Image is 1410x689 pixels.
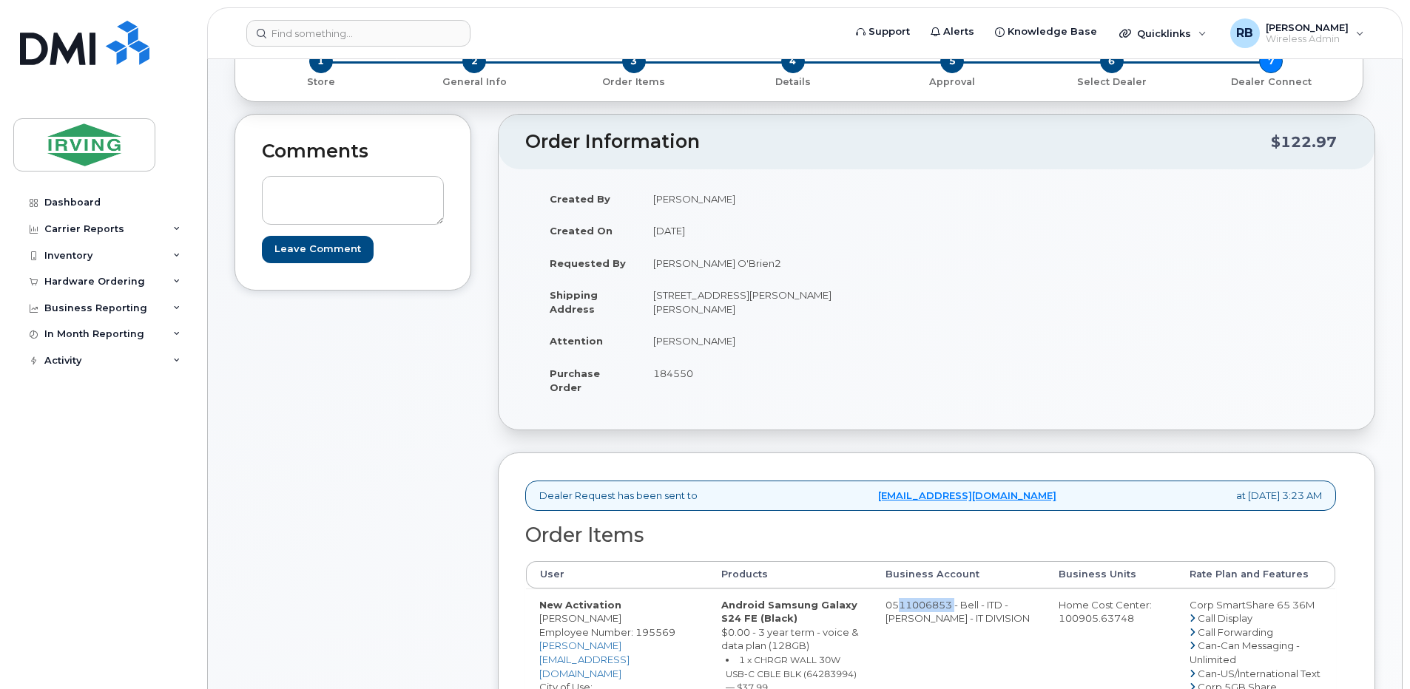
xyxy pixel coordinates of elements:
[1137,27,1191,39] span: Quicklinks
[940,50,964,73] span: 5
[781,50,805,73] span: 4
[719,75,866,89] p: Details
[879,75,1026,89] p: Approval
[247,73,394,89] a: 1 Store
[1176,561,1335,588] th: Rate Plan and Features
[1236,24,1253,42] span: RB
[640,325,925,357] td: [PERSON_NAME]
[1271,128,1337,156] div: $122.97
[1109,18,1217,48] div: Quicklinks
[985,17,1107,47] a: Knowledge Base
[868,24,910,39] span: Support
[878,489,1056,503] a: [EMAIL_ADDRESS][DOMAIN_NAME]
[1038,75,1185,89] p: Select Dealer
[943,24,974,39] span: Alerts
[640,183,925,215] td: [PERSON_NAME]
[539,626,675,638] span: Employee Number: 195569
[1190,639,1300,665] span: Can-Can Messaging - Unlimited
[1198,612,1252,624] span: Call Display
[309,50,333,73] span: 1
[920,17,985,47] a: Alerts
[622,50,646,73] span: 3
[1100,50,1124,73] span: 6
[394,73,553,89] a: 2 General Info
[262,141,444,162] h2: Comments
[846,17,920,47] a: Support
[721,599,857,625] strong: Android Samsung Galaxy S24 FE (Black)
[262,236,374,263] input: Leave Comment
[253,75,388,89] p: Store
[1266,21,1349,33] span: [PERSON_NAME]
[400,75,547,89] p: General Info
[550,367,600,393] strong: Purchase Order
[462,50,486,73] span: 2
[708,561,872,588] th: Products
[1220,18,1374,48] div: Roberts, Brad
[873,73,1032,89] a: 5 Approval
[525,524,1336,546] h2: Order Items
[1198,626,1273,638] span: Call Forwarding
[560,75,707,89] p: Order Items
[1008,24,1097,39] span: Knowledge Base
[539,639,630,679] a: [PERSON_NAME][EMAIL_ADDRESS][DOMAIN_NAME]
[640,247,925,279] td: [PERSON_NAME] O'Brien2
[640,279,925,325] td: [STREET_ADDRESS][PERSON_NAME][PERSON_NAME]
[1266,33,1349,45] span: Wireless Admin
[1032,73,1191,89] a: 6 Select Dealer
[550,289,598,315] strong: Shipping Address
[1045,561,1176,588] th: Business Units
[550,257,626,269] strong: Requested By
[640,214,925,247] td: [DATE]
[525,132,1271,152] h2: Order Information
[539,599,621,611] strong: New Activation
[872,561,1045,588] th: Business Account
[550,225,613,237] strong: Created On
[550,193,610,205] strong: Created By
[526,561,708,588] th: User
[246,20,470,47] input: Find something...
[653,367,693,379] span: 184550
[1198,668,1320,679] span: Can-US/International Text
[550,335,603,347] strong: Attention
[713,73,872,89] a: 4 Details
[525,481,1336,511] div: Dealer Request has been sent to at [DATE] 3:23 AM
[554,73,713,89] a: 3 Order Items
[1059,598,1163,625] div: Home Cost Center: 100905.63748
